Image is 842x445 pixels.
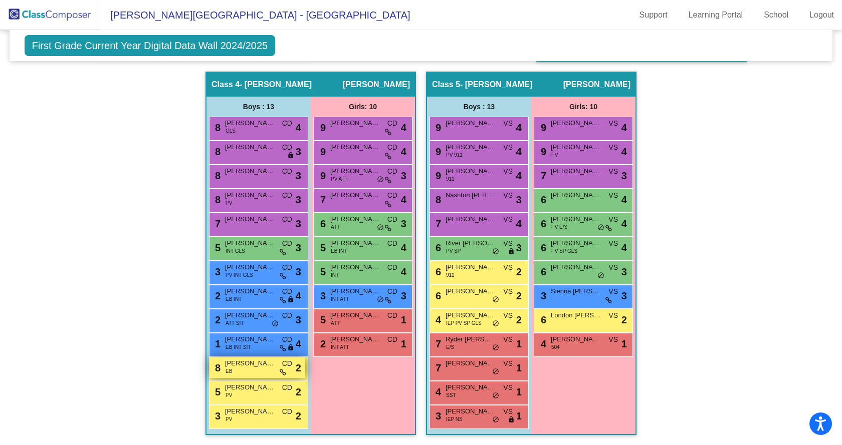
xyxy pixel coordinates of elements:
span: 6 [538,218,546,229]
span: VS [503,406,513,417]
span: CD [282,190,292,201]
span: 7 [538,170,546,181]
span: 4 [516,144,522,159]
span: CD [387,190,397,201]
span: do_not_disturb_alt [492,344,499,352]
span: [PERSON_NAME] [330,166,380,176]
span: 7 [433,338,441,349]
span: VS [503,142,513,153]
span: Sienna [PERSON_NAME] [551,286,601,296]
span: London [PERSON_NAME] [551,310,601,320]
span: lock [287,296,294,304]
span: 9 [538,122,546,133]
span: 3 [401,288,406,303]
span: VS [503,358,513,369]
span: 3 [296,216,301,231]
span: E/S [446,343,454,351]
span: 4 [621,120,627,135]
span: 8 [213,362,221,373]
span: 5 [318,314,326,325]
span: PV [226,415,232,423]
span: 8 [213,170,221,181]
span: VS [608,238,618,249]
span: PV INT GLS [226,271,253,279]
span: 4 [296,120,301,135]
span: [PERSON_NAME] [330,142,380,152]
span: [PERSON_NAME] [446,406,496,416]
span: 2 [296,360,301,375]
span: 2 [296,408,301,423]
span: [PERSON_NAME] [330,310,380,320]
span: do_not_disturb_alt [597,272,604,280]
span: - [PERSON_NAME] [240,80,312,90]
span: [PERSON_NAME] [225,310,275,320]
span: CD [282,262,292,273]
span: VS [608,214,618,225]
span: 2 [621,312,627,327]
span: [PERSON_NAME] [551,166,601,176]
span: do_not_disturb_alt [492,320,499,328]
span: [PERSON_NAME] Writer [330,190,380,200]
span: do_not_disturb_alt [492,392,499,400]
span: SST [446,391,456,399]
span: 8 [213,122,221,133]
span: 7 [318,194,326,205]
span: EB INT SIT [226,343,251,351]
span: 9 [433,170,441,181]
span: 3 [213,410,221,421]
span: 3 [296,264,301,279]
span: [PERSON_NAME] [PERSON_NAME] [551,190,601,200]
span: 3 [213,266,221,277]
span: 4 [401,264,406,279]
span: 2 [296,384,301,399]
span: CD [282,286,292,297]
span: 5 [318,242,326,253]
span: [PERSON_NAME] [225,334,275,344]
span: PV [226,391,232,399]
span: PV [226,199,232,207]
span: [PERSON_NAME] [551,334,601,344]
span: VS [608,310,618,321]
span: [PERSON_NAME] [446,142,496,152]
span: VS [608,286,618,297]
span: [PERSON_NAME] [330,214,380,224]
span: [PERSON_NAME] [225,190,275,200]
span: 2 [213,290,221,301]
span: 1 [516,360,522,375]
span: 6 [538,314,546,325]
span: 3 [621,288,627,303]
span: [PERSON_NAME] [330,286,380,296]
span: CD [387,118,397,129]
span: [PERSON_NAME] [446,358,496,368]
span: VS [608,118,618,129]
div: Girls: 10 [531,97,636,117]
span: 9 [433,122,441,133]
span: EB [226,367,232,375]
span: 9 [318,146,326,157]
span: 9 [433,146,441,157]
span: 6 [538,266,546,277]
span: 4 [516,120,522,135]
span: CD [387,214,397,225]
span: [PERSON_NAME] [225,214,275,224]
span: VS [503,166,513,177]
span: [PERSON_NAME] [551,262,601,272]
span: CD [282,118,292,129]
span: do_not_disturb_alt [492,296,499,304]
span: CD [282,310,292,321]
span: 3 [296,168,301,183]
span: 4 [433,386,441,397]
span: VS [503,238,513,249]
span: VS [608,166,618,177]
span: 4 [401,192,406,207]
a: Logout [801,7,842,23]
span: [PERSON_NAME] [446,382,496,392]
span: Ryder [PERSON_NAME] [446,334,496,344]
span: [PERSON_NAME] [225,166,275,176]
span: 4 [516,216,522,231]
span: do_not_disturb_alt [492,416,499,424]
span: 3 [433,410,441,421]
span: [PERSON_NAME] [563,80,630,90]
span: ATT SIT [226,319,244,327]
span: VS [503,334,513,345]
